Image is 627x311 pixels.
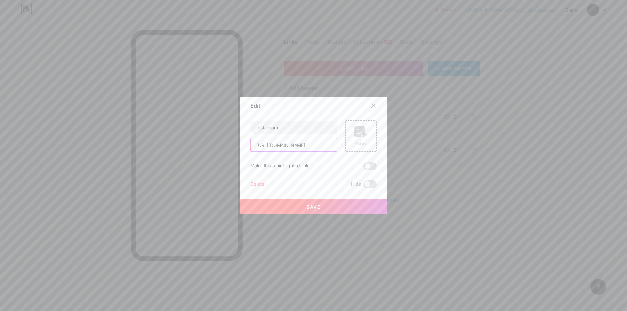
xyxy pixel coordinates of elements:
[240,199,387,214] button: Save
[354,141,367,146] div: Picture
[250,162,309,170] div: Make this a highlighted link
[250,102,260,110] div: Edit
[351,180,361,188] span: Hide
[251,121,337,134] input: Title
[306,204,321,210] span: Save
[251,138,337,151] input: URL
[250,180,264,188] div: Delete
